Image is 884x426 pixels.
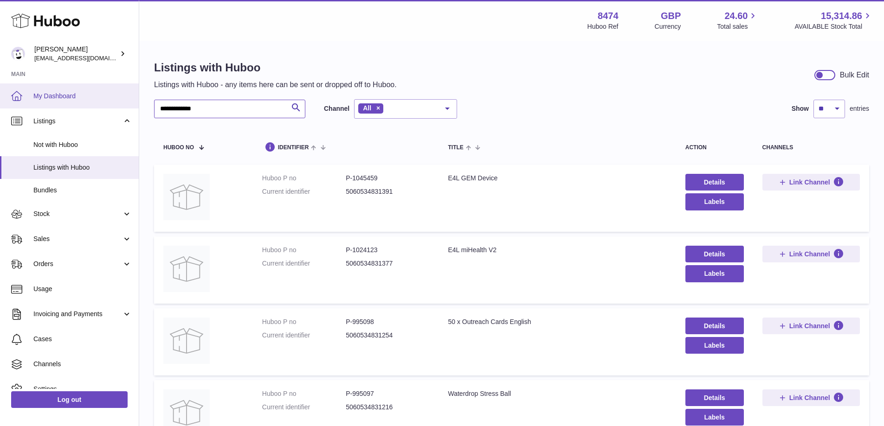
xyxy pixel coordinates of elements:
span: Link Channel [789,322,830,330]
span: Huboo no [163,145,194,151]
dd: 5060534831391 [346,187,429,196]
span: title [448,145,463,151]
span: Stock [33,210,122,218]
dt: Huboo P no [262,246,346,254]
button: Link Channel [762,389,860,406]
span: 24.60 [724,10,748,22]
span: Cases [33,335,132,343]
span: Listings [33,117,122,126]
p: Listings with Huboo - any items here can be sent or dropped off to Huboo. [154,80,397,90]
span: identifier [278,145,309,151]
a: Details [685,174,744,191]
span: Not with Huboo [33,140,132,149]
strong: GBP [661,10,681,22]
strong: 8474 [598,10,619,22]
div: 50 x Outreach Cards English [448,318,666,326]
dd: 5060534831254 [346,331,429,340]
span: Listings with Huboo [33,163,132,172]
div: Waterdrop Stress Ball [448,389,666,398]
label: Channel [324,104,349,113]
span: Link Channel [789,178,830,186]
dd: P-995098 [346,318,429,326]
label: Show [792,104,809,113]
dt: Current identifier [262,187,346,196]
button: Labels [685,409,744,426]
span: AVAILABLE Stock Total [794,22,873,31]
span: Usage [33,285,132,293]
a: Details [685,389,744,406]
div: Bulk Edit [840,70,869,80]
img: 50 x Outreach Cards English [163,318,210,364]
dt: Huboo P no [262,174,346,183]
span: Link Channel [789,250,830,258]
dd: P-1024123 [346,246,429,254]
button: Link Channel [762,246,860,262]
div: Huboo Ref [587,22,619,31]
span: All [363,104,371,112]
dt: Huboo P no [262,389,346,398]
div: action [685,145,744,151]
button: Labels [685,193,744,210]
a: 15,314.86 AVAILABLE Stock Total [794,10,873,31]
img: internalAdmin-8474@internal.huboo.com [11,47,25,61]
div: E4L miHealth V2 [448,246,666,254]
button: Labels [685,265,744,282]
span: Bundles [33,186,132,195]
span: 15,314.86 [821,10,862,22]
div: Currency [655,22,681,31]
span: Total sales [717,22,758,31]
a: 24.60 Total sales [717,10,758,31]
dt: Current identifier [262,259,346,268]
div: channels [762,145,860,151]
dt: Current identifier [262,331,346,340]
span: My Dashboard [33,92,132,101]
img: E4L GEM Device [163,174,210,220]
span: Settings [33,385,132,394]
span: [EMAIL_ADDRESS][DOMAIN_NAME] [34,54,136,62]
div: E4L GEM Device [448,174,666,183]
button: Link Channel [762,174,860,191]
a: Log out [11,391,128,408]
a: Details [685,246,744,262]
span: entries [850,104,869,113]
h1: Listings with Huboo [154,60,397,75]
dt: Huboo P no [262,318,346,326]
span: Channels [33,360,132,369]
span: Invoicing and Payments [33,310,122,318]
dd: P-1045459 [346,174,429,183]
span: Orders [33,260,122,268]
a: Details [685,318,744,334]
img: E4L miHealth V2 [163,246,210,292]
div: [PERSON_NAME] [34,45,118,63]
span: Sales [33,235,122,243]
span: Link Channel [789,394,830,402]
dd: P-995097 [346,389,429,398]
button: Labels [685,337,744,354]
dd: 5060534831377 [346,259,429,268]
dd: 5060534831216 [346,403,429,412]
button: Link Channel [762,318,860,334]
dt: Current identifier [262,403,346,412]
